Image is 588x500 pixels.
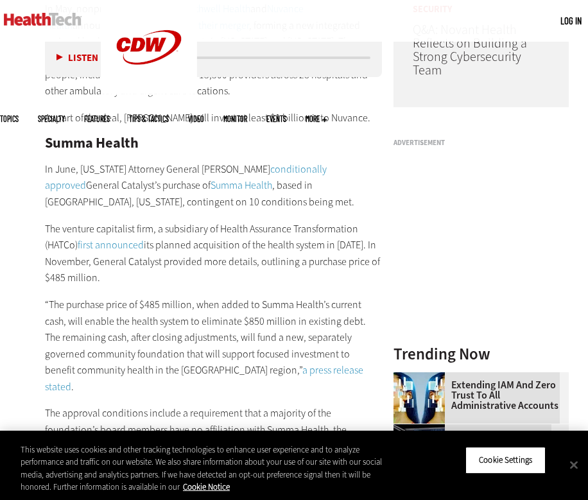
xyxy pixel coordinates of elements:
[306,115,327,123] span: More
[45,405,382,487] p: The approval conditions include a requirement that a majority of the foundation’s board members h...
[188,115,204,123] a: Video
[465,447,546,474] button: Cookie Settings
[560,14,582,28] div: User menu
[45,221,382,286] p: The venture capitalist firm, a subsidiary of Health Assurance Transformation (HATCo) its planned ...
[393,151,586,312] iframe: advertisement
[4,13,82,26] img: Home
[183,481,230,492] a: More information about your privacy
[211,178,272,192] a: Summa Health
[393,424,445,476] img: Desktop monitor with brain AI concept
[393,372,451,383] a: abstract image of woman with pixelated face
[560,15,582,26] a: Log in
[223,115,247,123] a: MonITor
[560,451,588,479] button: Close
[45,363,363,393] a: a press release stated
[393,372,445,424] img: abstract image of woman with pixelated face
[78,238,144,252] a: first announced
[393,424,451,435] a: Desktop monitor with brain AI concept
[393,380,561,411] a: Extending IAM and Zero Trust to All Administrative Accounts
[101,85,197,98] a: CDW
[129,115,169,123] a: Tips & Tactics
[393,346,569,362] h3: Trending Now
[45,136,382,150] h2: Summa Health
[84,115,110,123] a: Features
[45,297,382,395] p: “The purchase price of $485 million, when added to Summa Health’s current cash, will enable the h...
[266,115,286,123] a: Events
[393,139,569,146] h3: Advertisement
[21,444,384,494] div: This website uses cookies and other tracking technologies to enhance user experience and to analy...
[45,161,382,211] p: In June, [US_STATE] Attorney General [PERSON_NAME] General Catalyst’s purchase of , based in [GEO...
[38,115,65,123] span: Specialty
